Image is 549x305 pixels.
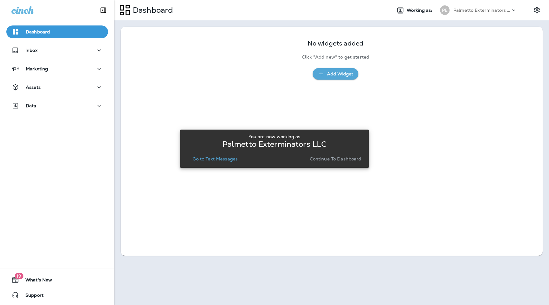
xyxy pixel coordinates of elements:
[307,154,364,163] button: Continue to Dashboard
[26,103,37,108] p: Data
[19,293,44,300] span: Support
[6,44,108,57] button: Inbox
[26,66,48,71] p: Marketing
[190,154,240,163] button: Go to Text Messages
[222,142,327,147] p: Palmetto Exterminators LLC
[19,277,52,285] span: What's New
[6,273,108,286] button: 19What's New
[25,48,37,53] p: Inbox
[94,4,112,17] button: Collapse Sidebar
[440,5,450,15] div: PE
[407,8,434,13] span: Working as:
[6,81,108,94] button: Assets
[6,99,108,112] button: Data
[193,156,238,161] p: Go to Text Messages
[6,289,108,301] button: Support
[248,134,300,139] p: You are now working as
[15,273,23,279] span: 19
[531,4,543,16] button: Settings
[6,25,108,38] button: Dashboard
[453,8,511,13] p: Palmetto Exterminators LLC
[26,85,41,90] p: Assets
[6,62,108,75] button: Marketing
[26,29,50,34] p: Dashboard
[130,5,173,15] p: Dashboard
[310,156,362,161] p: Continue to Dashboard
